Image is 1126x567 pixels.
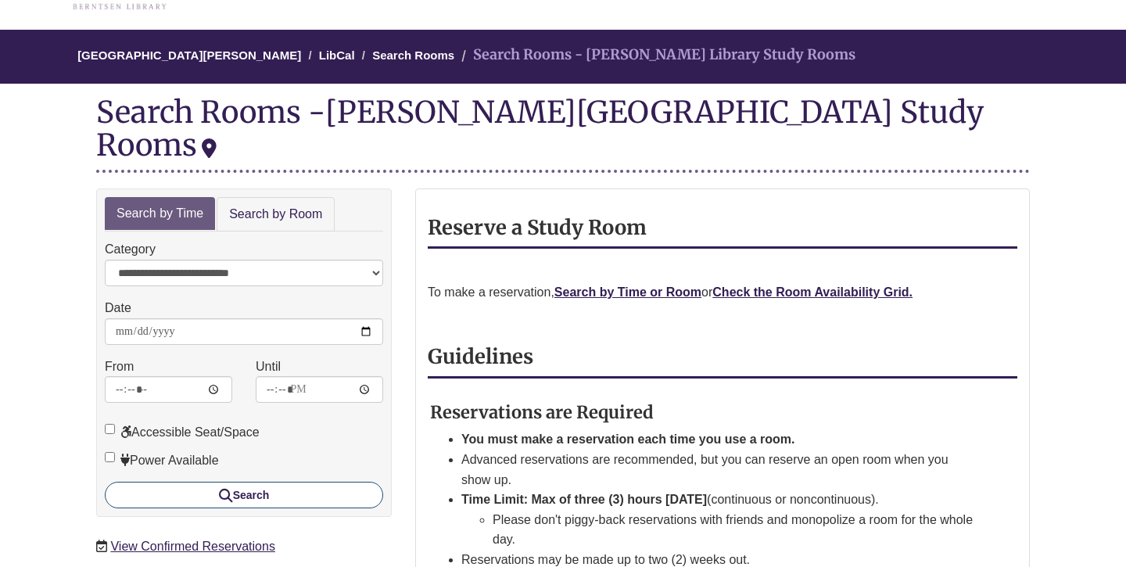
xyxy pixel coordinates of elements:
[105,450,219,471] label: Power Available
[105,239,156,260] label: Category
[96,30,1030,84] nav: Breadcrumb
[105,424,115,434] input: Accessible Seat/Space
[554,285,701,299] a: Search by Time or Room
[430,401,654,423] strong: Reservations are Required
[428,282,1017,303] p: To make a reservation, or
[319,48,355,62] a: LibCal
[461,493,707,506] strong: Time Limit: Max of three (3) hours [DATE]
[428,344,533,369] strong: Guidelines
[105,197,215,231] a: Search by Time
[461,490,980,550] li: (continuous or noncontinuous).
[256,357,281,377] label: Until
[461,432,795,446] strong: You must make a reservation each time you use a room.
[372,48,454,62] a: Search Rooms
[217,197,335,232] a: Search by Room
[105,422,260,443] label: Accessible Seat/Space
[110,540,274,553] a: View Confirmed Reservations
[105,452,115,462] input: Power Available
[461,450,980,490] li: Advanced reservations are recommended, but you can reserve an open room when you show up.
[457,44,855,66] li: Search Rooms - [PERSON_NAME] Library Study Rooms
[105,298,131,318] label: Date
[428,215,647,240] strong: Reserve a Study Room
[96,93,984,163] div: [PERSON_NAME][GEOGRAPHIC_DATA] Study Rooms
[96,95,1030,172] div: Search Rooms -
[712,285,913,299] a: Check the Room Availability Grid.
[105,482,383,508] button: Search
[105,357,134,377] label: From
[493,510,980,550] li: Please don't piggy-back reservations with friends and monopolize a room for the whole day.
[77,48,301,62] a: [GEOGRAPHIC_DATA][PERSON_NAME]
